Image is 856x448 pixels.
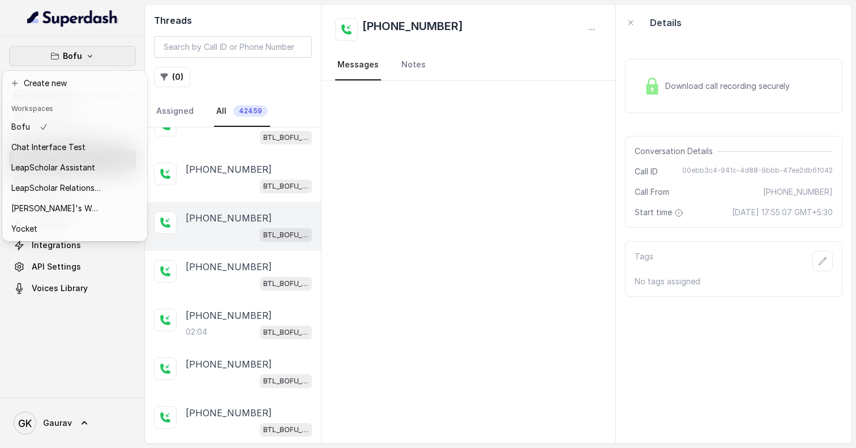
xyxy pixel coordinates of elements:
[11,161,95,174] p: LeapScholar Assistant
[11,181,102,195] p: LeapScholar Relationship Manager
[11,120,30,134] p: Bofu
[63,49,82,63] p: Bofu
[2,71,147,241] div: Bofu
[9,46,136,66] button: Bofu
[11,202,102,215] p: [PERSON_NAME]'s Workspace
[5,99,145,117] header: Workspaces
[5,73,145,93] button: Create new
[11,222,37,236] p: Yocket
[11,140,85,154] p: Chat Interface Test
